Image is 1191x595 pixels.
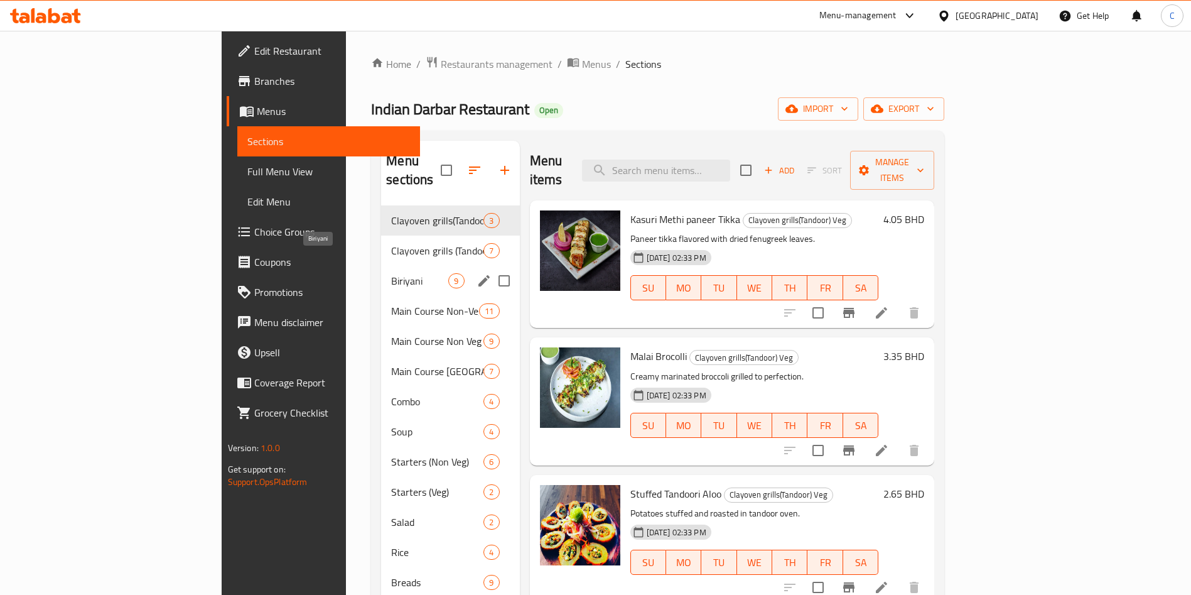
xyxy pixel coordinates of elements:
[530,151,568,189] h2: Menu items
[724,488,833,503] div: Clayoven grills(Tandoor) Veg
[666,550,701,575] button: MO
[483,334,499,349] div: items
[484,577,498,589] span: 9
[381,417,519,447] div: Soup4
[484,366,498,378] span: 7
[480,305,498,317] span: 11
[484,486,498,498] span: 2
[843,550,878,575] button: SA
[381,537,519,567] div: Rice4
[227,307,421,337] a: Menu disclaimer
[848,279,873,297] span: SA
[762,163,796,178] span: Add
[777,417,802,435] span: TH
[883,485,924,503] h6: 2.65 BHD
[227,247,421,277] a: Coupons
[484,456,498,468] span: 6
[737,413,772,438] button: WE
[391,424,483,439] div: Soup
[483,454,499,469] div: items
[237,187,421,217] a: Edit Menu
[483,515,499,530] div: items
[391,394,483,409] span: Combo
[228,474,308,490] a: Support.OpsPlatform
[630,210,740,229] span: Kasuri Methi paneer Tikka
[484,245,498,257] span: 7
[247,134,411,149] span: Sections
[630,347,687,366] span: Malai Brocolli
[630,550,666,575] button: SU
[227,277,421,307] a: Promotions
[772,550,807,575] button: TH
[630,275,666,300] button: SU
[483,364,499,379] div: items
[874,580,889,595] a: Edit menu item
[448,273,464,288] div: items
[391,213,483,228] div: Clayoven grills(Tandoor) Veg
[227,66,421,96] a: Branches
[733,157,759,183] span: Select section
[391,303,479,319] div: Main Course Non-Veg North-Ind
[254,405,411,420] span: Grocery Checklist
[257,104,411,119] span: Menus
[228,440,259,456] span: Version:
[737,550,772,575] button: WE
[254,254,411,270] span: Coupons
[636,417,661,435] span: SU
[874,443,889,458] a: Edit menu item
[812,554,838,572] span: FR
[863,97,944,121] button: export
[848,417,873,435] span: SA
[777,554,802,572] span: TH
[630,484,721,503] span: Stuffed Tandoori Aloo
[475,271,493,290] button: edit
[483,575,499,590] div: items
[484,336,498,347] span: 9
[534,105,563,116] span: Open
[391,243,483,258] span: Clayoven grills (Tandoor) Non Veg
[381,236,519,266] div: Clayoven grills (Tandoor) Non Veg7
[484,426,498,438] span: 4
[630,413,666,438] button: SU
[460,155,490,185] span: Sort sections
[441,57,552,72] span: Restaurants management
[534,103,563,118] div: Open
[666,413,701,438] button: MO
[483,394,499,409] div: items
[391,575,483,590] span: Breads
[582,160,730,182] input: search
[247,194,411,209] span: Edit Menu
[391,273,448,288] span: Biriyani
[701,550,736,575] button: TU
[391,545,483,560] div: Rice
[666,275,701,300] button: MO
[701,275,736,300] button: TU
[391,454,483,469] span: Starters (Non Veg)
[805,300,831,326] span: Select to update
[777,279,802,297] span: TH
[630,506,879,521] p: Potatoes stuffed and roasted in tandoor oven.
[689,350,799,365] div: Clayoven grills(Tandoor) Veg
[237,126,421,156] a: Sections
[778,97,858,121] button: import
[381,205,519,236] div: Clayoven grills(Tandoor) Veg3
[381,507,519,537] div: Salad2
[742,417,767,435] span: WE
[381,296,519,326] div: Main Course Non-Veg North-[GEOGRAPHIC_DATA]11
[483,545,499,560] div: items
[254,43,411,58] span: Edit Restaurant
[558,57,562,72] li: /
[812,417,838,435] span: FR
[874,305,889,320] a: Edit menu item
[433,157,460,183] span: Select all sections
[479,303,499,319] div: items
[630,369,879,385] p: Creamy marinated broccoli grilled to perfection.
[725,488,833,502] span: Clayoven grills(Tandoor) Veg
[391,515,483,530] span: Salad
[743,213,851,227] span: Clayoven grills(Tandoor) Veg
[227,96,421,126] a: Menus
